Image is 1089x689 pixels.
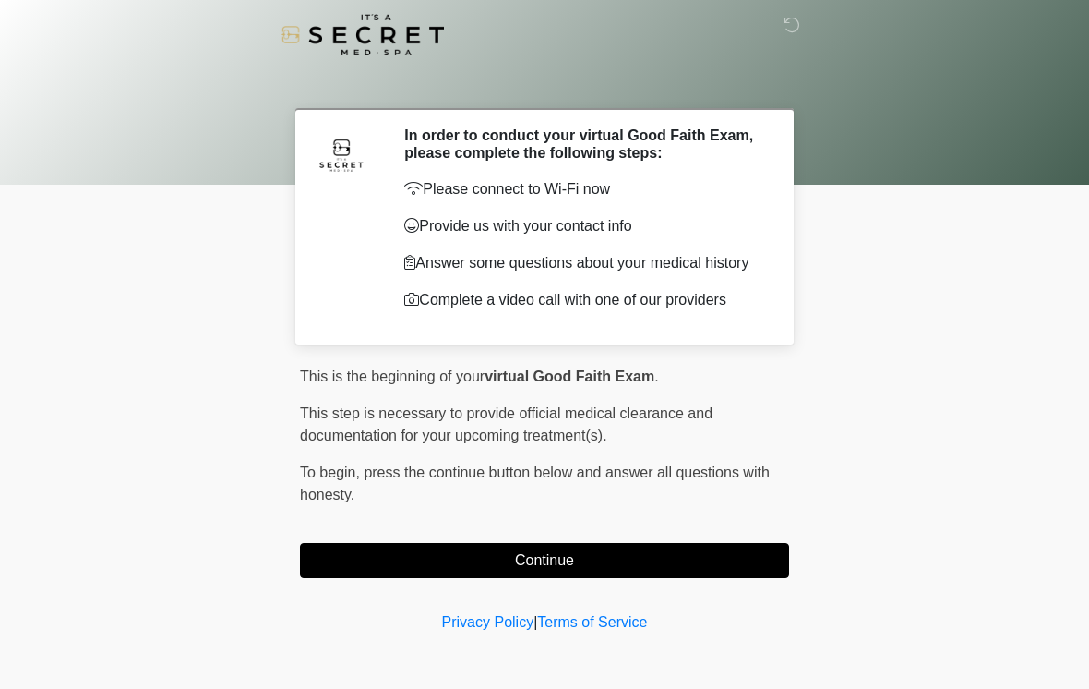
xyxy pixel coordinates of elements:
[654,369,658,384] span: .
[300,543,789,578] button: Continue
[537,614,647,630] a: Terms of Service
[300,369,485,384] span: This is the beginning of your
[533,614,537,630] a: |
[404,252,761,274] p: Answer some questions about your medical history
[485,369,654,384] strong: virtual Good Faith Exam
[300,465,770,502] span: press the continue button below and answer all questions with honesty.
[314,127,369,182] img: Agent Avatar
[300,405,712,443] span: This step is necessary to provide official medical clearance and documentation for your upcoming ...
[281,14,444,55] img: It's A Secret Med Spa Logo
[404,127,761,162] h2: In order to conduct your virtual Good Faith Exam, please complete the following steps:
[286,66,803,101] h1: ‎ ‎
[300,465,364,480] span: To begin,
[404,215,761,237] p: Provide us with your contact info
[442,614,534,630] a: Privacy Policy
[404,289,761,311] p: Complete a video call with one of our providers
[404,178,761,200] p: Please connect to Wi-Fi now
